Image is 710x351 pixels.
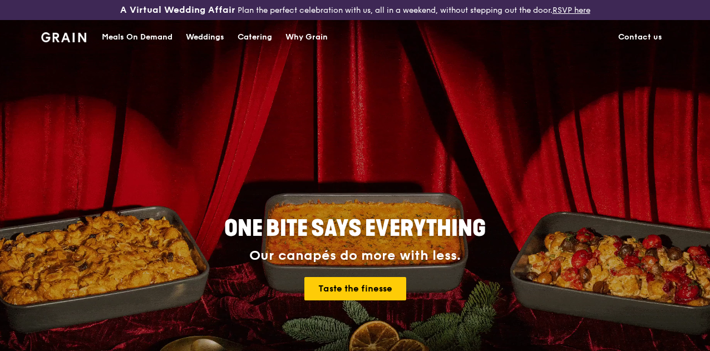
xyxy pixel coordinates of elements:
[119,4,592,16] div: Plan the perfect celebration with us, all in a weekend, without stepping out the door.
[120,4,235,16] h3: A Virtual Wedding Affair
[186,21,224,54] div: Weddings
[231,21,279,54] a: Catering
[41,19,86,53] a: GrainGrain
[179,21,231,54] a: Weddings
[279,21,334,54] a: Why Grain
[612,21,669,54] a: Contact us
[238,21,272,54] div: Catering
[553,6,590,15] a: RSVP here
[155,248,555,264] div: Our canapés do more with less.
[285,21,328,54] div: Why Grain
[224,215,486,242] span: ONE BITE SAYS EVERYTHING
[102,21,172,54] div: Meals On Demand
[41,32,86,42] img: Grain
[304,277,406,300] a: Taste the finesse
